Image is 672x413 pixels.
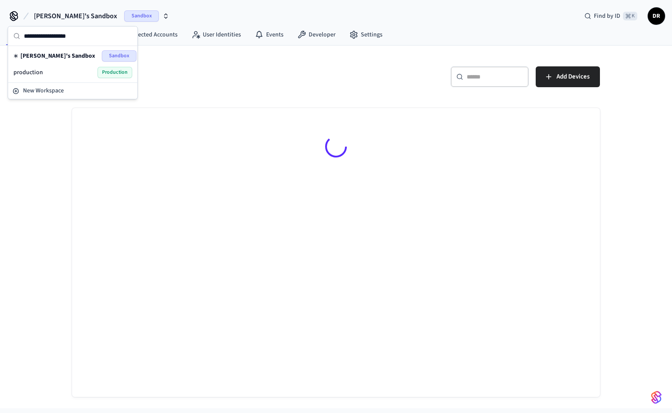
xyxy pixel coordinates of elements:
[343,27,389,43] a: Settings
[536,66,600,87] button: Add Devices
[9,84,137,98] button: New Workspace
[8,46,138,82] div: Suggestions
[649,8,664,24] span: DR
[623,12,637,20] span: ⌘ K
[648,7,665,25] button: DR
[72,66,331,84] h5: Devices
[13,68,43,77] span: production
[594,12,620,20] span: Find by ID
[98,67,132,78] span: Production
[184,27,248,43] a: User Identities
[23,86,64,95] span: New Workspace
[557,71,590,82] span: Add Devices
[651,390,662,404] img: SeamLogoGradient.69752ec5.svg
[34,11,117,21] span: [PERSON_NAME]'s Sandbox
[248,27,290,43] a: Events
[290,27,343,43] a: Developer
[106,27,184,43] a: Connected Accounts
[124,10,159,22] span: Sandbox
[577,8,644,24] div: Find by ID⌘ K
[102,50,137,62] span: Sandbox
[20,52,95,60] span: [PERSON_NAME]'s Sandbox
[2,27,47,43] a: Devices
